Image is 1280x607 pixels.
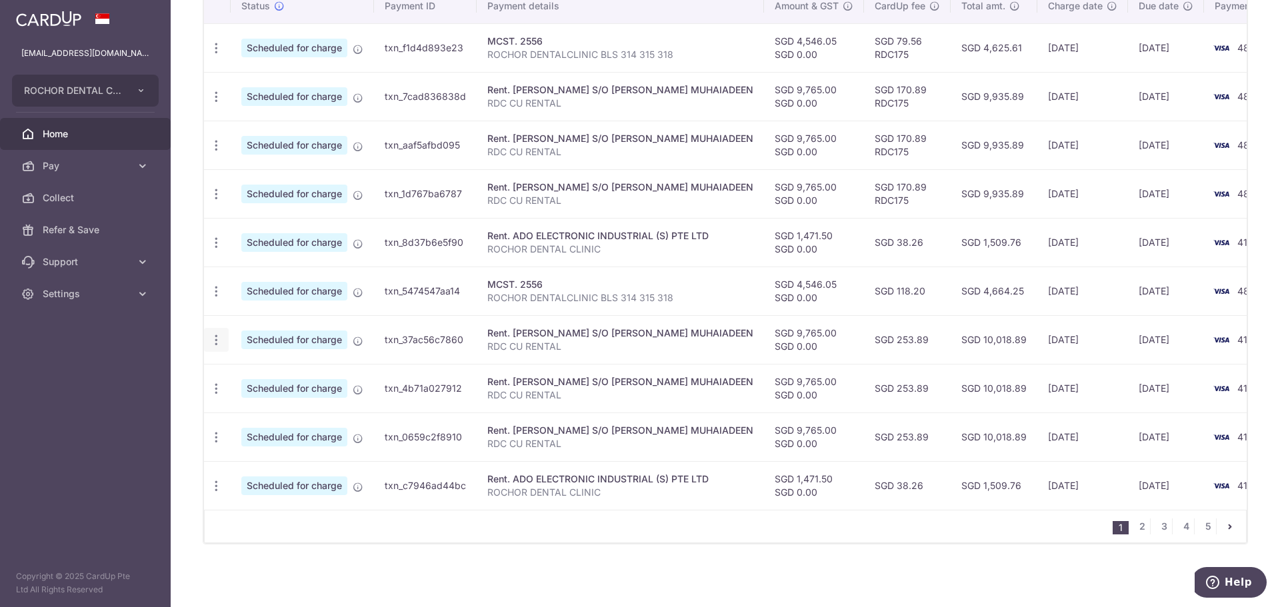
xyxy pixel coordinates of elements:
td: SGD 4,546.05 SGD 0.00 [764,23,864,72]
span: Support [43,255,131,269]
span: Scheduled for charge [241,87,347,106]
img: Bank Card [1208,235,1235,251]
td: [DATE] [1037,267,1128,315]
td: [DATE] [1128,412,1204,461]
td: txn_c7946ad44bc [374,461,477,510]
p: RDC CU RENTAL [487,340,753,353]
td: SGD 1,509.76 [951,218,1037,267]
td: [DATE] [1037,412,1128,461]
p: ROCHOR DENTALCLINIC BLS 314 315 318 [487,291,753,304]
td: [DATE] [1037,364,1128,412]
td: SGD 170.89 RDC175 [864,72,951,121]
td: SGD 10,018.89 [951,364,1037,412]
span: Scheduled for charge [241,185,347,203]
td: SGD 1,471.50 SGD 0.00 [764,461,864,510]
td: txn_aaf5afbd095 [374,121,477,169]
nav: pager [1113,510,1246,542]
td: txn_4b71a027912 [374,364,477,412]
div: Rent. [PERSON_NAME] S/O [PERSON_NAME] MUHAIADEEN [487,326,753,340]
td: txn_f1d4d893e23 [374,23,477,72]
td: SGD 9,765.00 SGD 0.00 [764,169,864,218]
span: Scheduled for charge [241,136,347,155]
img: Bank Card [1208,380,1235,396]
div: Rent. [PERSON_NAME] S/O [PERSON_NAME] MUHAIADEEN [487,424,753,437]
td: SGD 9,935.89 [951,121,1037,169]
span: 4876 [1237,91,1261,102]
span: Pay [43,159,131,173]
td: [DATE] [1128,267,1204,315]
td: SGD 9,935.89 [951,169,1037,218]
td: SGD 9,765.00 SGD 0.00 [764,412,864,461]
td: SGD 79.56 RDC175 [864,23,951,72]
span: ROCHOR DENTAL CLINIC PTE. LTD. [24,84,123,97]
span: 4876 [1237,139,1261,151]
img: Bank Card [1208,332,1235,348]
td: [DATE] [1128,72,1204,121]
td: SGD 38.26 [864,218,951,267]
td: SGD 9,765.00 SGD 0.00 [764,121,864,169]
span: Settings [43,287,131,301]
td: SGD 1,509.76 [951,461,1037,510]
img: Bank Card [1208,186,1235,202]
img: Bank Card [1208,478,1235,494]
td: txn_5474547aa14 [374,267,477,315]
td: txn_8d37b6e5f90 [374,218,477,267]
p: RDC CU RENTAL [487,145,753,159]
td: SGD 4,664.25 [951,267,1037,315]
span: 4176 [1237,431,1259,442]
td: [DATE] [1037,121,1128,169]
span: 4876 [1237,188,1261,199]
span: Scheduled for charge [241,330,347,349]
td: [DATE] [1128,169,1204,218]
span: Scheduled for charge [241,233,347,252]
div: Rent. [PERSON_NAME] S/O [PERSON_NAME] MUHAIADEEN [487,375,753,388]
td: [DATE] [1128,315,1204,364]
span: Scheduled for charge [241,428,347,446]
td: [DATE] [1037,315,1128,364]
div: Rent. [PERSON_NAME] S/O [PERSON_NAME] MUHAIADEEN [487,132,753,145]
span: Scheduled for charge [241,39,347,57]
td: SGD 4,625.61 [951,23,1037,72]
td: [DATE] [1128,364,1204,412]
td: [DATE] [1128,461,1204,510]
a: 4 [1178,518,1194,534]
td: SGD 9,765.00 SGD 0.00 [764,72,864,121]
span: 4176 [1237,334,1259,345]
iframe: Opens a widget where you can find more information [1195,567,1267,600]
td: SGD 170.89 RDC175 [864,169,951,218]
span: 4876 [1237,285,1261,297]
p: ROCHOR DENTALCLINIC BLS 314 315 318 [487,48,753,61]
td: [DATE] [1037,461,1128,510]
td: [DATE] [1128,23,1204,72]
p: RDC CU RENTAL [487,437,753,450]
td: SGD 253.89 [864,364,951,412]
td: SGD 9,935.89 [951,72,1037,121]
td: txn_1d767ba6787 [374,169,477,218]
span: Refer & Save [43,223,131,237]
a: 3 [1156,518,1172,534]
td: [DATE] [1037,218,1128,267]
td: SGD 118.20 [864,267,951,315]
span: Collect [43,191,131,205]
img: Bank Card [1208,40,1235,56]
span: 4176 [1237,237,1259,248]
td: [DATE] [1128,121,1204,169]
p: ROCHOR DENTAL CLINIC [487,486,753,499]
td: [DATE] [1037,169,1128,218]
div: Rent. [PERSON_NAME] S/O [PERSON_NAME] MUHAIADEEN [487,83,753,97]
span: Scheduled for charge [241,379,347,398]
td: SGD 9,765.00 SGD 0.00 [764,364,864,412]
img: Bank Card [1208,283,1235,299]
td: SGD 170.89 RDC175 [864,121,951,169]
td: SGD 38.26 [864,461,951,510]
td: [DATE] [1037,23,1128,72]
img: Bank Card [1208,89,1235,105]
p: ROCHOR DENTAL CLINIC [487,243,753,256]
td: SGD 10,018.89 [951,412,1037,461]
a: 2 [1134,518,1150,534]
button: ROCHOR DENTAL CLINIC PTE. LTD. [12,75,159,107]
img: CardUp [16,11,81,27]
div: MCST. 2556 [487,35,753,48]
td: [DATE] [1037,72,1128,121]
